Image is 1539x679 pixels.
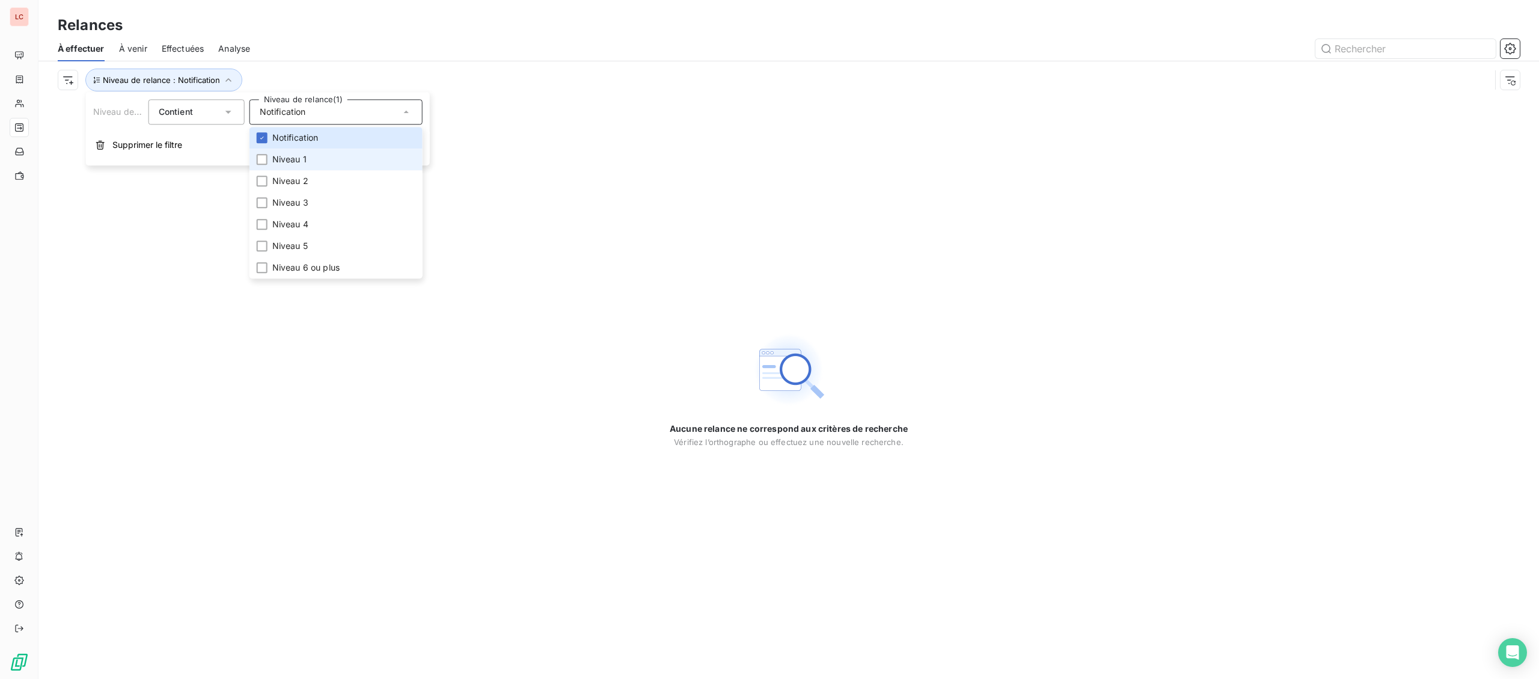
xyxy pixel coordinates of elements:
span: Niveau de relance [93,106,167,117]
span: Niveau 5 [272,240,308,252]
span: Effectuées [162,43,204,55]
span: Analyse [218,43,250,55]
span: Niveau de relance : Notification [103,75,220,85]
button: Supprimer le filtre [86,132,430,158]
span: Supprimer le filtre [112,139,182,151]
div: LC [10,7,29,26]
span: À effectuer [58,43,105,55]
span: Niveau 3 [272,197,308,209]
span: Vérifiez l’orthographe ou effectuez une nouvelle recherche. [674,437,904,447]
span: Aucune relance ne correspond aux critères de recherche [670,423,908,435]
div: Open Intercom Messenger [1498,638,1527,667]
span: À venir [119,43,147,55]
img: Logo LeanPay [10,653,29,672]
span: Niveau 4 [272,218,308,230]
h3: Relances [58,14,123,36]
button: Niveau de relance : Notification [85,69,242,91]
span: Contient [159,106,193,117]
img: Empty state [750,331,827,408]
input: Rechercher [1315,39,1496,58]
span: Notification [272,132,319,144]
span: Niveau 1 [272,153,307,165]
span: Notification [260,106,306,118]
span: Niveau 2 [272,175,308,187]
span: Niveau 6 ou plus [272,262,340,274]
